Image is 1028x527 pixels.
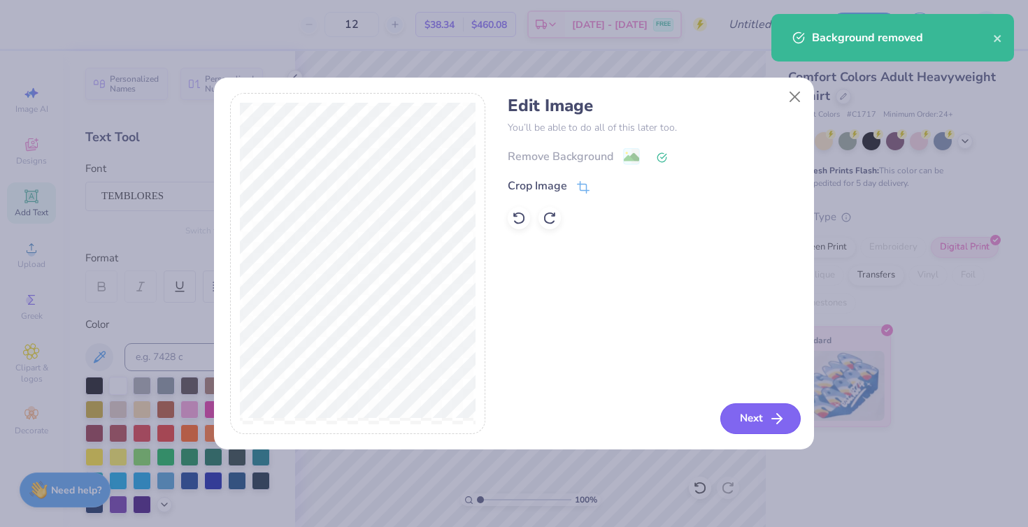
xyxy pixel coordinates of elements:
div: Crop Image [508,178,567,194]
button: close [993,29,1003,46]
button: Close [782,83,808,110]
button: Next [720,403,801,434]
div: Background removed [812,29,993,46]
h4: Edit Image [508,96,798,116]
p: You’ll be able to do all of this later too. [508,120,798,135]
